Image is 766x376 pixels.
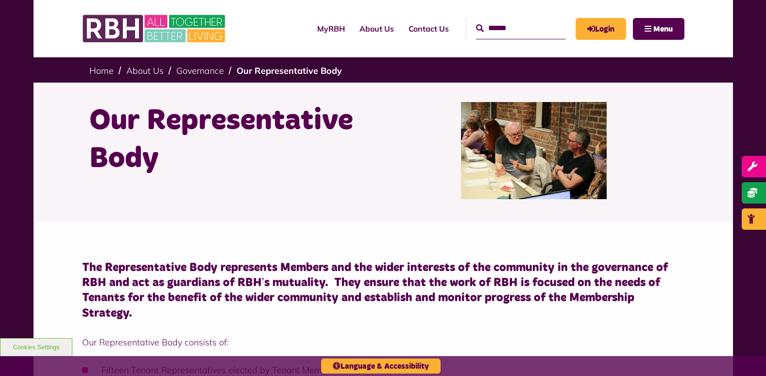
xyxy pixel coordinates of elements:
p: Our Representative Body consists of: [82,336,684,349]
h1: Our Representative Body [89,102,376,178]
a: MyRBH [576,18,626,40]
a: Governance [176,65,224,76]
a: About Us [126,65,164,76]
button: Language & Accessibility [321,359,441,374]
button: Navigation [633,18,684,40]
a: MyRBH [310,16,352,42]
img: Rep Body [461,102,607,199]
a: Contact Us [401,16,456,42]
a: Home [89,65,114,76]
h4: The Representative Body represents Members and the wider interests of the community in the govern... [82,260,684,321]
span: Menu [653,25,673,33]
iframe: Netcall Web Assistant for live chat [722,332,766,376]
a: About Us [352,16,401,42]
a: Our Representative Body [237,65,342,76]
img: RBH [82,10,228,48]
